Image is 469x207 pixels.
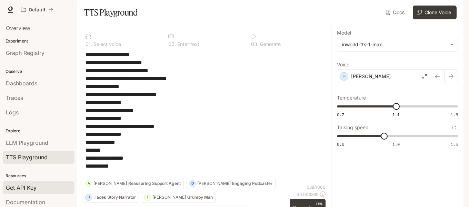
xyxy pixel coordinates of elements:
div: D [189,178,196,189]
p: Default [29,7,46,13]
p: 0 1 . [86,42,92,47]
button: All workspaces [18,3,56,17]
p: $ 0.003380 [297,191,319,197]
button: A[PERSON_NAME]Reassuring Support Agent [83,178,184,189]
p: 338 / 1000 [307,184,326,190]
div: inworld-tts-1-max [337,38,458,51]
span: 1.1 [392,112,400,117]
p: Generate [259,42,281,47]
div: A [86,178,92,189]
div: inworld-tts-1-max [342,41,447,48]
span: 1.0 [392,141,400,147]
p: Select voice [92,42,121,47]
div: T [144,192,151,203]
span: 1.5 [451,141,458,147]
p: 0 2 . [168,42,176,47]
p: Story Narrator [107,195,136,199]
div: H [86,192,92,203]
button: T[PERSON_NAME]Grumpy Man [142,192,216,203]
p: Grumpy Man [187,195,213,199]
span: 0.5 [337,141,344,147]
p: Hades [93,195,106,199]
p: [PERSON_NAME] [197,181,231,186]
p: Reassuring Support Agent [128,181,181,186]
p: Enter text [176,42,199,47]
p: 0 3 . [251,42,259,47]
p: Voice [337,62,349,67]
p: Model [337,30,351,35]
a: Docs [384,6,407,19]
button: Reset to default [450,124,458,131]
p: Temperature [337,95,366,100]
h1: TTS Playground [84,6,138,19]
span: 1.5 [451,112,458,117]
p: [PERSON_NAME] [152,195,186,199]
button: Clone Voice [413,6,457,19]
button: HHadesStory Narrator [83,192,139,203]
p: [PERSON_NAME] [93,181,127,186]
p: Talking speed [337,125,369,130]
p: [PERSON_NAME] [351,73,391,80]
span: 0.7 [337,112,344,117]
button: D[PERSON_NAME]Engaging Podcaster [187,178,276,189]
p: Engaging Podcaster [232,181,272,186]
